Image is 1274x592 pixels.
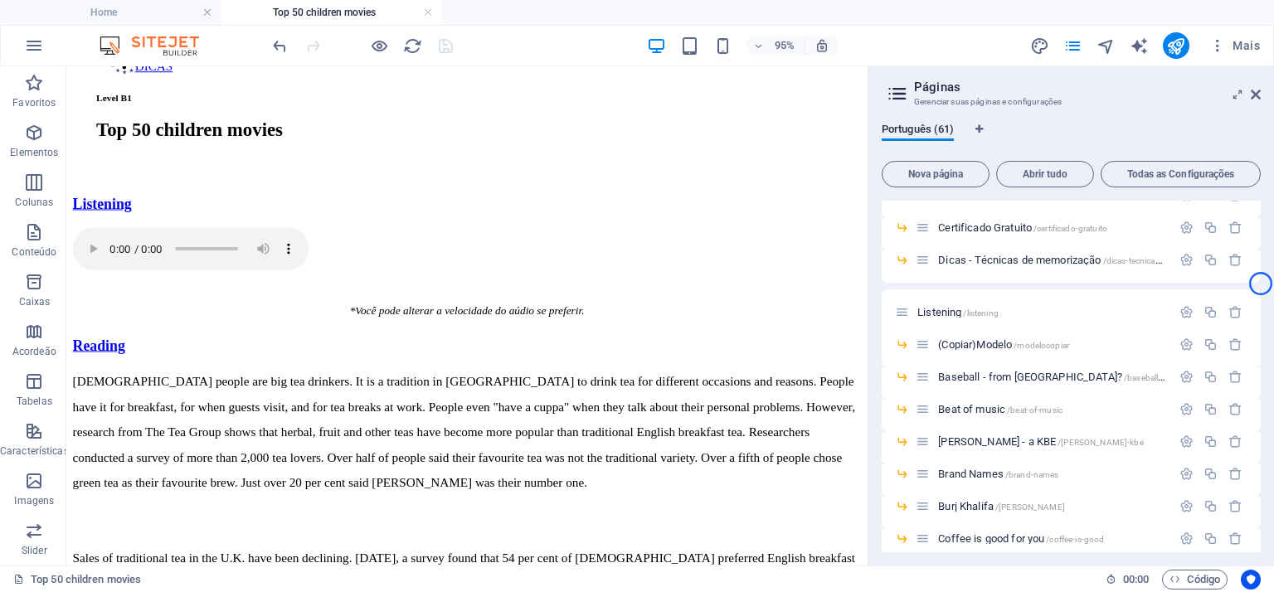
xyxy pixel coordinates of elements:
[270,36,289,56] button: undo
[1166,36,1185,56] i: Publicar
[1179,221,1194,235] div: Configurações
[1228,253,1242,267] div: Remover
[1124,373,1266,382] span: /baseball-from-[GEOGRAPHIC_DATA]
[1203,499,1218,513] div: Duplicar
[746,36,805,56] button: 95%
[10,146,58,159] p: Elementos
[933,255,1171,265] div: Dicas - Técnicas de memorização/dicas-tecnicas-de-memorizacao
[1228,221,1242,235] div: Remover
[1106,570,1150,590] h6: Tempo de sessão
[1063,36,1082,56] i: Páginas (Ctrl+Alt+S)
[1007,405,1062,415] span: /beat-of-music
[1228,402,1242,416] div: Remover
[933,404,1171,415] div: Beat of music/beat-of-music
[914,80,1261,95] h2: Páginas
[933,468,1171,479] div: Brand Names/brand-names
[1101,161,1261,187] button: Todas as Configurações
[938,500,1065,512] span: Clique para abrir a página
[1162,570,1228,590] button: Código
[1228,337,1242,352] div: Remover
[882,123,1261,154] div: Guia de Idiomas
[933,339,1171,350] div: (Copiar)Modelo/modelocopiar
[1135,573,1137,585] span: :
[12,96,56,109] p: Favoritos
[1203,370,1218,384] div: Duplicar
[12,345,56,358] p: Acordeão
[19,295,51,308] p: Caixas
[1123,570,1149,590] span: 00 00
[1203,253,1218,267] div: Duplicar
[914,95,1228,109] h3: Gerenciar suas páginas e configurações
[1179,499,1194,513] div: Configurações
[270,36,289,56] i: Desfazer: Alterar áudio (Ctrl+Z)
[889,169,982,179] span: Nova página
[1203,337,1218,352] div: Duplicar
[938,371,1266,383] span: Clique para abrir a página
[938,532,1104,545] span: Clique para abrir a página
[882,119,954,143] span: Português (61)
[1203,531,1218,546] div: Duplicar
[17,395,52,408] p: Tabelas
[963,308,998,318] span: /listening
[1179,467,1194,481] div: Configurações
[12,245,56,259] p: Conteúdo
[1014,341,1069,350] span: /modelocopiar
[403,36,422,56] i: Recarregar página
[1046,535,1104,544] span: /coffee-is-good
[814,38,829,53] i: Ao redimensionar, ajusta automaticamente o nível de zoom para caber no dispositivo escolhido.
[882,161,990,187] button: Nova página
[1103,256,1225,265] span: /dicas-tecnicas-de-memorizacao
[1030,36,1050,56] button: design
[1228,370,1242,384] div: Remover
[933,501,1171,512] div: Burj Khalifa/[PERSON_NAME]
[917,306,999,318] span: Listening
[1179,370,1194,384] div: Configurações
[1108,169,1253,179] span: Todas as Configurações
[1163,32,1189,59] button: publish
[1097,36,1116,56] i: Navegador
[1097,36,1116,56] button: navigator
[1033,224,1107,233] span: /certificado-gratuito
[95,36,220,56] img: Editor Logo
[1203,32,1267,59] button: Mais
[933,533,1171,544] div: Coffee is good for you/coffee-is-good
[1179,253,1194,267] div: Configurações
[1203,402,1218,416] div: Duplicar
[933,222,1171,233] div: Certificado Gratuito/certificado-gratuito
[938,435,1143,448] span: Clique para abrir a página
[1228,467,1242,481] div: Remover
[995,502,1065,512] span: /[PERSON_NAME]
[14,494,54,507] p: Imagens
[938,468,1058,480] span: Clique para abrir a página
[1179,531,1194,546] div: Configurações
[7,170,837,270] div: Content 1
[933,371,1171,382] div: Baseball - from [GEOGRAPHIC_DATA]?/baseball-from-[GEOGRAPHIC_DATA]
[1209,37,1260,54] span: Mais
[1179,402,1194,416] div: Configurações
[22,544,47,557] p: Slider
[1004,169,1087,179] span: Abrir tudo
[771,36,798,56] h6: 95%
[1130,36,1150,56] button: text_generator
[13,570,141,590] a: Clique para cancelar a seleção. Clique duas vezes para abrir as Páginas
[15,196,53,209] p: Colunas
[912,307,1171,318] div: Listening/listening
[1203,221,1218,235] div: Duplicar
[938,254,1225,266] span: Clique para abrir a página
[1063,36,1083,56] button: pages
[402,36,422,56] button: reload
[1169,570,1220,590] span: Código
[1203,434,1218,449] div: Duplicar
[1228,531,1242,546] div: Remover
[1130,36,1149,56] i: AI Writer
[1058,438,1144,447] span: /[PERSON_NAME]-kbe
[1179,434,1194,449] div: Configurações
[1228,434,1242,449] div: Remover
[1228,499,1242,513] div: Remover
[1005,470,1059,479] span: /brand-names
[996,161,1094,187] button: Abrir tudo
[938,221,1107,234] span: Clique para abrir a página
[1241,570,1261,590] button: Usercentrics
[1179,337,1194,352] div: Configurações
[221,3,441,22] h4: Top 50 children movies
